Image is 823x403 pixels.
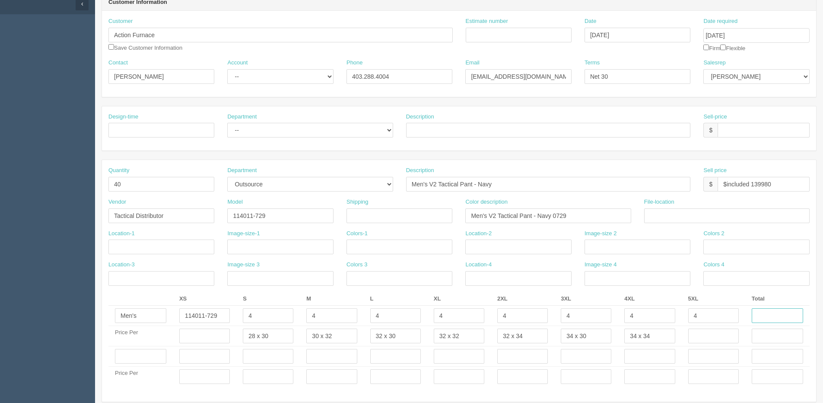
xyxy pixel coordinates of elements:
input: Enter customer name [108,28,453,42]
label: Location-3 [108,261,135,269]
label: Description [406,166,434,175]
div: Save Customer Information [108,17,453,52]
th: L [364,292,427,306]
label: Department [227,113,257,121]
label: Department [227,166,257,175]
th: 3XL [554,292,618,306]
label: Phone [346,59,363,67]
label: Quantity [108,166,129,175]
td: Price Per [108,367,173,387]
th: Total [745,292,810,306]
th: 4XL [618,292,681,306]
label: Description [406,113,434,121]
label: File-location [644,198,674,206]
label: Design-time [108,113,138,121]
label: Colors-1 [346,230,368,238]
label: Colors 2 [703,230,724,238]
div: Firm Flexible [703,17,809,52]
label: Sell price [703,166,726,175]
label: Colors 3 [346,261,367,269]
label: Salesrep [703,59,725,67]
label: Account [227,59,248,67]
th: XS [173,292,236,306]
div: $ [703,177,718,192]
label: Image-size 4 [585,261,616,269]
label: Estimate number [466,17,508,26]
label: Sell-price [703,113,727,121]
label: Location-1 [108,230,135,238]
label: Color description [465,198,508,206]
label: Image-size 2 [585,230,616,238]
th: 5XL [682,292,745,306]
label: Vendor [108,198,126,206]
label: Email [465,59,480,67]
label: Colors 4 [703,261,724,269]
label: Location-4 [465,261,492,269]
label: Model [227,198,242,206]
label: Location-2 [465,230,492,238]
th: S [236,292,300,306]
th: XL [427,292,491,306]
th: 2XL [491,292,554,306]
div: $ [703,123,718,138]
label: Image-size-1 [227,230,260,238]
label: Contact [108,59,128,67]
td: Price Per [108,326,173,346]
label: Terms [585,59,600,67]
th: M [300,292,363,306]
label: Shipping [346,198,369,206]
label: Date [585,17,596,26]
label: Customer [108,17,133,26]
label: Image-size 3 [227,261,259,269]
label: Date required [703,17,737,26]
